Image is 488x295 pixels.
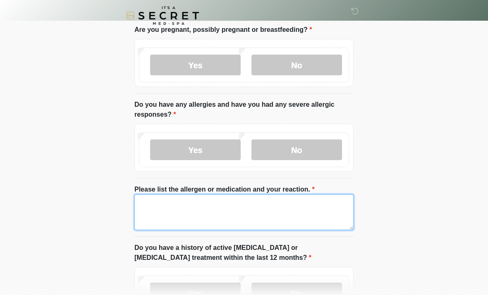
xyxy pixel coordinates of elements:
[126,6,199,25] img: It's A Secret Med Spa Logo
[251,139,342,160] label: No
[134,243,354,263] label: Do you have a history of active [MEDICAL_DATA] or [MEDICAL_DATA] treatment within the last 12 mon...
[150,55,241,75] label: Yes
[134,100,354,120] label: Do you have any allergies and have you had any severe allergic responses?
[134,185,315,194] label: Please list the allergen or medication and your reaction.
[251,55,342,75] label: No
[150,139,241,160] label: Yes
